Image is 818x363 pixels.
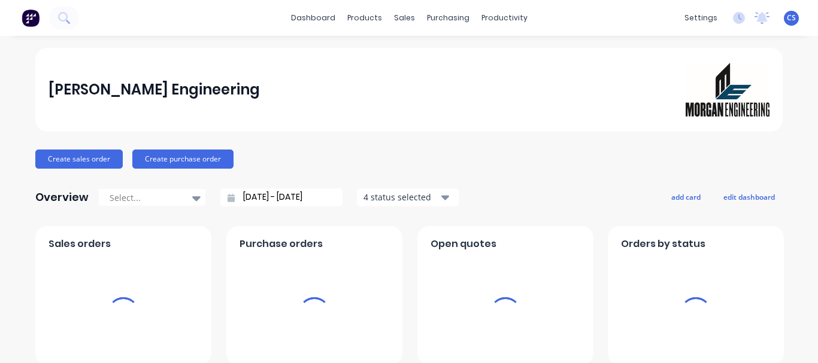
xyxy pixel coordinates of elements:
button: Create sales order [35,150,123,169]
span: Purchase orders [240,237,323,251]
span: Orders by status [621,237,705,251]
button: add card [664,189,708,205]
div: Overview [35,185,89,209]
span: Open quotes [431,237,496,251]
div: purchasing [421,9,475,27]
button: edit dashboard [716,189,783,205]
div: productivity [475,9,534,27]
a: dashboard [285,9,341,27]
img: Morgan Engineering [686,63,769,117]
div: settings [678,9,723,27]
span: CS [787,13,796,23]
div: sales [388,9,421,27]
img: Factory [22,9,40,27]
div: [PERSON_NAME] Engineering [49,78,260,102]
span: Sales orders [49,237,111,251]
div: products [341,9,388,27]
div: 4 status selected [363,191,439,203]
button: 4 status selected [357,188,459,206]
button: Create purchase order [132,150,234,169]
